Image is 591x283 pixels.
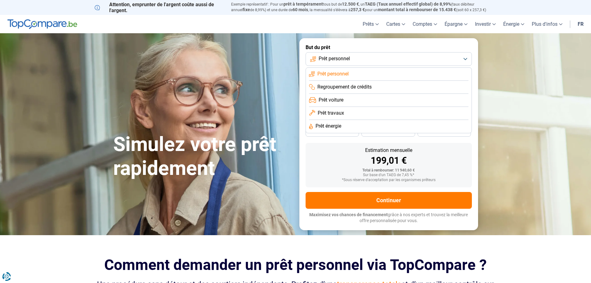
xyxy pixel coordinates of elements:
[284,2,323,7] span: prêt à tempérament
[359,15,383,33] a: Prêts
[437,130,451,134] span: 24 mois
[351,7,365,12] span: 257,3 €
[325,130,339,134] span: 36 mois
[306,44,472,50] label: But du prêt
[317,71,349,77] span: Prêt personnel
[409,15,441,33] a: Comptes
[316,123,341,130] span: Prêt énergie
[365,2,451,7] span: TAEG (Taux annuel effectif global) de 8,99%
[574,15,587,33] a: fr
[319,55,350,62] span: Prêt personnel
[471,15,499,33] a: Investir
[499,15,528,33] a: Énergie
[311,168,467,173] div: Total à rembourser: 11 940,60 €
[243,7,250,12] span: fixe
[95,2,224,13] p: Attention, emprunter de l'argent coûte aussi de l'argent.
[309,212,388,217] span: Maximisez vos chances de financement
[319,97,343,103] span: Prêt voiture
[306,192,472,209] button: Continuer
[231,2,497,13] p: Exemple représentatif : Pour un tous but de , un (taux débiteur annuel de 8,99%) et une durée de ...
[318,110,344,116] span: Prêt travaux
[311,173,467,177] div: Sur base d'un TAEG de 7,45 %*
[317,84,372,90] span: Regroupement de crédits
[311,178,467,182] div: *Sous réserve d'acceptation par les organismes prêteurs
[7,19,77,29] img: TopCompare
[528,15,566,33] a: Plus d'infos
[293,7,308,12] span: 60 mois
[311,156,467,165] div: 199,01 €
[342,2,359,7] span: 12.500 €
[381,130,395,134] span: 30 mois
[378,7,456,12] span: montant total à rembourser de 15.438 €
[441,15,471,33] a: Épargne
[311,148,467,153] div: Estimation mensuelle
[95,256,497,273] h2: Comment demander un prêt personnel via TopCompare ?
[306,52,472,66] button: Prêt personnel
[383,15,409,33] a: Cartes
[306,212,472,224] p: grâce à nos experts et trouvez la meilleure offre personnalisée pour vous.
[113,133,292,180] h1: Simulez votre prêt rapidement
